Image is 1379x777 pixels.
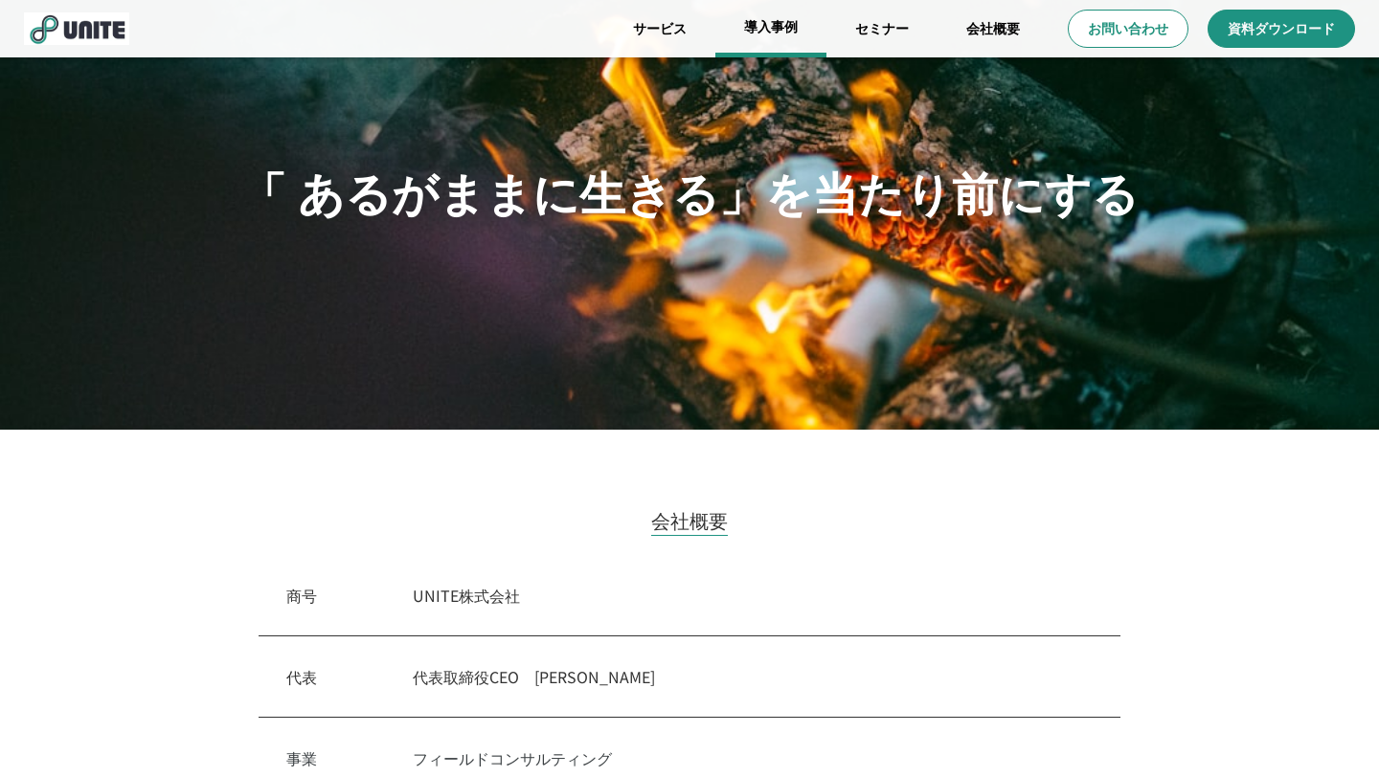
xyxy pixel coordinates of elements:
[1088,19,1168,38] p: お問い合わせ
[286,746,317,769] p: 事業
[413,746,1093,769] p: フィールドコンサルティング
[1068,10,1188,48] a: お問い合わせ
[413,584,1093,607] p: UNITE株式会社
[286,584,317,607] p: 商号
[240,156,1139,225] p: 「 あるがままに生きる」を当たり前にする
[1228,19,1335,38] p: 資料ダウンロード
[1283,685,1379,777] div: チャットウィジェット
[413,665,1093,688] p: 代表取締役CEO [PERSON_NAME]
[1283,685,1379,777] iframe: Chat Widget
[651,506,728,536] h2: 会社概要
[286,665,317,688] p: 代表
[1208,10,1355,48] a: 資料ダウンロード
